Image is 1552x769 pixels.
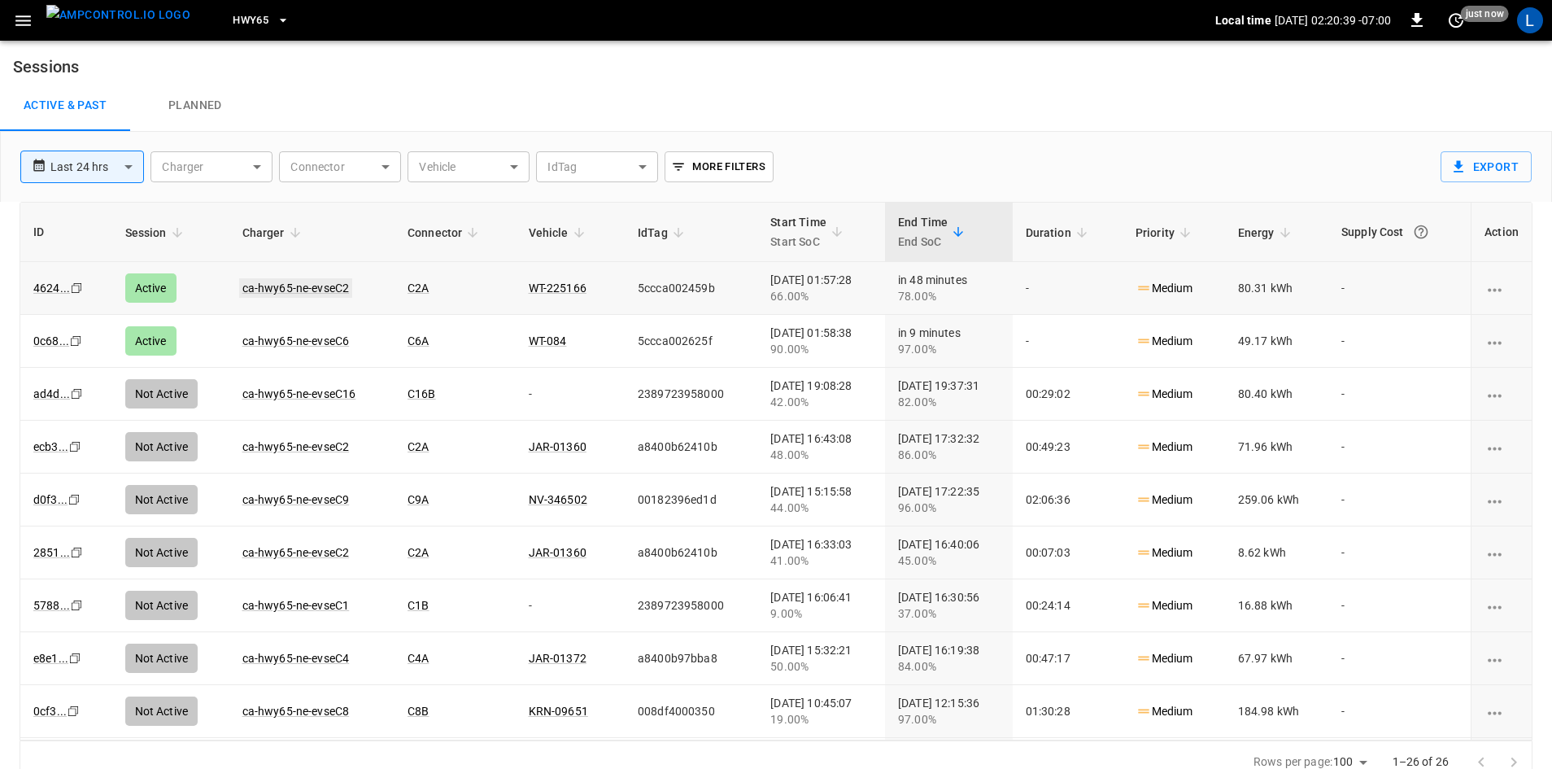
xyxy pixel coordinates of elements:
[898,378,1000,410] div: [DATE] 19:37:31
[33,334,69,347] a: 0c68...
[1484,703,1519,719] div: charging session options
[898,589,1000,622] div: [DATE] 16:30:56
[1461,6,1509,22] span: just now
[1443,7,1469,33] button: set refresh interval
[125,273,177,303] div: Active
[33,652,68,665] a: e8e1...
[1225,262,1328,315] td: 80.31 kWh
[1225,315,1328,368] td: 49.17 kWh
[242,493,350,506] a: ca-hwy65-ne-evseC9
[1341,217,1458,247] div: Supply Cost
[625,421,757,474] td: a8400b62410b
[770,430,872,463] div: [DATE] 16:43:08
[665,151,773,182] button: More Filters
[898,605,1000,622] div: 37.00%
[226,5,296,37] button: HWY65
[770,658,872,675] div: 50.00%
[408,705,429,718] a: C8B
[1136,703,1193,720] p: Medium
[1013,527,1123,579] td: 00:07:03
[529,223,590,242] span: Vehicle
[529,493,587,506] a: NV-346502
[68,332,85,350] div: copy
[408,546,429,559] a: C2A
[68,649,84,667] div: copy
[1225,632,1328,685] td: 67.97 kWh
[770,536,872,569] div: [DATE] 16:33:03
[770,394,872,410] div: 42.00%
[125,432,198,461] div: Not Active
[242,334,350,347] a: ca-hwy65-ne-evseC6
[20,203,112,262] th: ID
[898,658,1000,675] div: 84.00%
[898,483,1000,516] div: [DATE] 17:22:35
[1328,474,1471,527] td: -
[770,589,872,622] div: [DATE] 16:06:41
[1328,421,1471,474] td: -
[125,379,198,409] div: Not Active
[69,596,85,614] div: copy
[408,282,429,295] a: C2A
[66,702,82,720] div: copy
[770,500,872,516] div: 44.00%
[33,546,70,559] a: 2851...
[1136,492,1193,509] p: Medium
[625,262,757,315] td: 5ccca002459b
[33,705,67,718] a: 0cf3...
[1328,315,1471,368] td: -
[625,315,757,368] td: 5ccca002625f
[125,223,188,242] span: Session
[1136,650,1193,667] p: Medium
[233,11,268,30] span: HWY65
[1013,368,1123,421] td: 00:29:02
[898,536,1000,569] div: [DATE] 16:40:06
[898,288,1000,304] div: 78.00%
[898,711,1000,727] div: 97.00%
[46,5,190,25] img: ampcontrol.io logo
[1484,386,1519,402] div: charging session options
[516,579,625,632] td: -
[625,685,757,738] td: 008df4000350
[125,538,198,567] div: Not Active
[1275,12,1391,28] p: [DATE] 02:20:39 -07:00
[408,599,429,612] a: C1B
[529,546,586,559] a: JAR-01360
[408,387,436,400] a: C16B
[33,440,68,453] a: ecb3...
[770,553,872,569] div: 41.00%
[1225,474,1328,527] td: 259.06 kWh
[516,368,625,421] td: -
[898,212,948,251] div: End Time
[1484,544,1519,561] div: charging session options
[770,212,848,251] span: Start TimeStart SoC
[1026,223,1092,242] span: Duration
[1484,597,1519,614] div: charging session options
[1328,685,1471,738] td: -
[408,493,429,506] a: C9A
[1136,280,1193,297] p: Medium
[1136,439,1193,456] p: Medium
[1136,386,1193,403] p: Medium
[1471,203,1532,262] th: Action
[408,440,429,453] a: C2A
[638,223,689,242] span: IdTag
[33,599,70,612] a: 5788...
[898,394,1000,410] div: 82.00%
[1013,632,1123,685] td: 00:47:17
[770,642,872,675] div: [DATE] 15:32:21
[625,527,757,579] td: a8400b62410b
[408,334,429,347] a: C6A
[770,325,872,357] div: [DATE] 01:58:38
[529,282,586,295] a: WT-225166
[1238,223,1296,242] span: Energy
[69,279,85,297] div: copy
[898,232,948,251] p: End SoC
[529,334,567,347] a: WT-084
[242,705,350,718] a: ca-hwy65-ne-evseC8
[625,474,757,527] td: 00182396ed1d
[1441,151,1532,182] button: Export
[242,546,350,559] a: ca-hwy65-ne-evseC2
[1484,280,1519,296] div: charging session options
[125,644,198,673] div: Not Active
[33,282,70,295] a: 4624...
